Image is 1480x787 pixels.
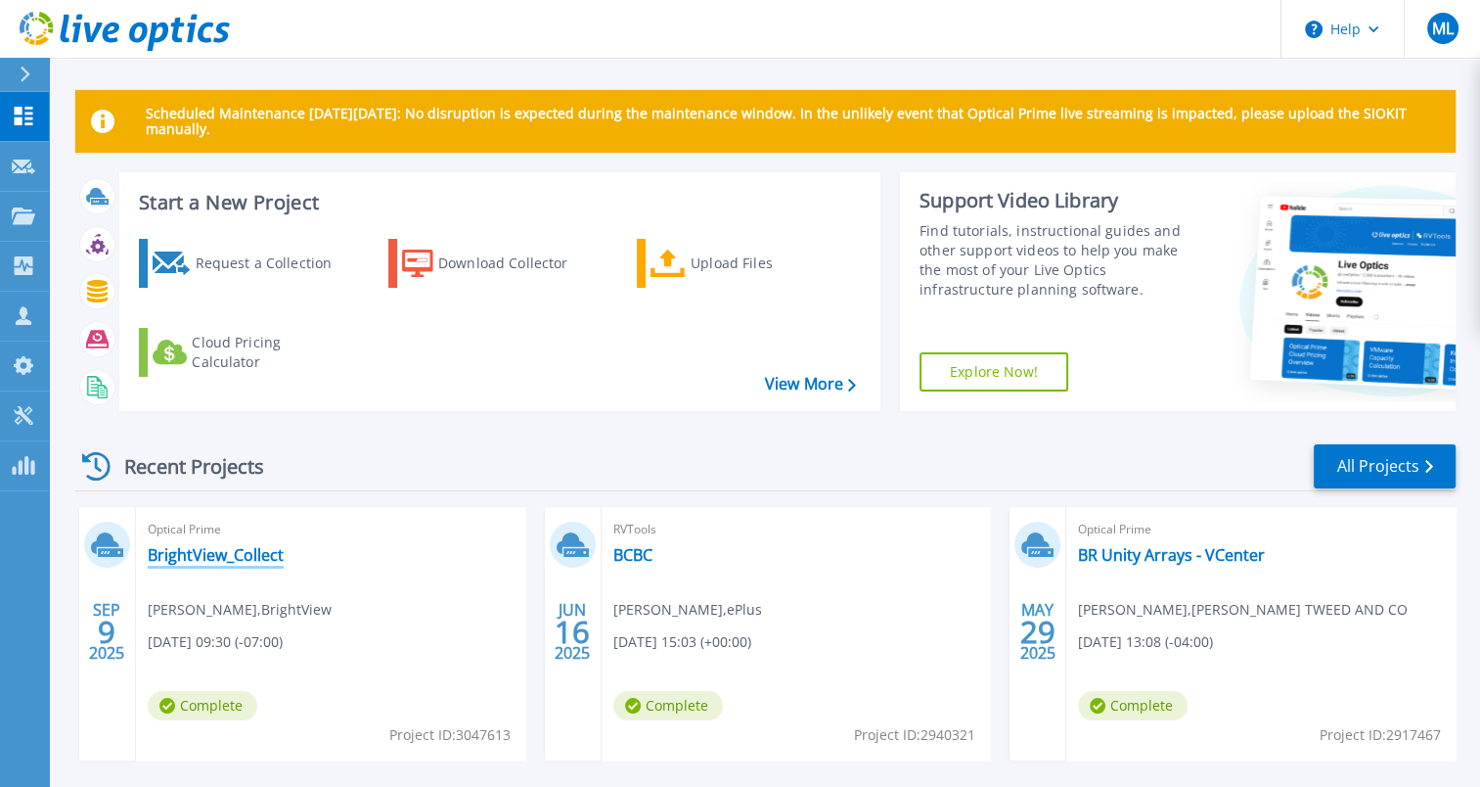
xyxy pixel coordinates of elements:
div: Recent Projects [75,442,291,490]
a: BR Unity Arrays - VCenter [1078,545,1265,565]
a: Download Collector [388,239,606,288]
a: View More [765,375,856,393]
span: [PERSON_NAME] , ePlus [613,599,762,621]
div: Download Collector [438,244,595,283]
div: MAY 2025 [1019,596,1056,668]
span: Complete [1078,691,1188,720]
a: Cloud Pricing Calculator [139,328,357,377]
div: Find tutorials, instructional guides and other support videos to help you make the most of your L... [919,221,1198,300]
div: Cloud Pricing Calculator [192,333,348,372]
span: Optical Prime [148,519,514,540]
span: [PERSON_NAME] , [PERSON_NAME] TWEED AND CO [1078,599,1408,621]
span: ML [1431,21,1453,36]
span: [DATE] 15:03 (+00:00) [613,631,751,653]
span: [DATE] 09:30 (-07:00) [148,631,283,653]
span: Optical Prime [1078,519,1444,540]
span: Complete [613,691,723,720]
div: Request a Collection [195,244,351,283]
span: [PERSON_NAME] , BrightView [148,599,332,621]
span: Project ID: 2917467 [1320,724,1441,746]
span: 9 [98,624,115,640]
div: JUN 2025 [554,596,591,668]
p: Scheduled Maintenance [DATE][DATE]: No disruption is expected during the maintenance window. In t... [146,106,1440,137]
a: Request a Collection [139,239,357,288]
a: BrightView_Collect [148,545,284,565]
span: 29 [1020,624,1055,640]
a: All Projects [1314,444,1456,488]
div: SEP 2025 [88,596,125,668]
span: 16 [555,624,590,640]
span: Complete [148,691,257,720]
a: Explore Now! [919,352,1068,392]
div: Upload Files [691,244,847,283]
span: Project ID: 2940321 [854,724,975,746]
span: RVTools [613,519,979,540]
a: BCBC [613,545,652,565]
h3: Start a New Project [139,192,855,213]
span: Project ID: 3047613 [389,724,511,746]
div: Support Video Library [919,188,1198,213]
span: [DATE] 13:08 (-04:00) [1078,631,1213,653]
a: Upload Files [637,239,855,288]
